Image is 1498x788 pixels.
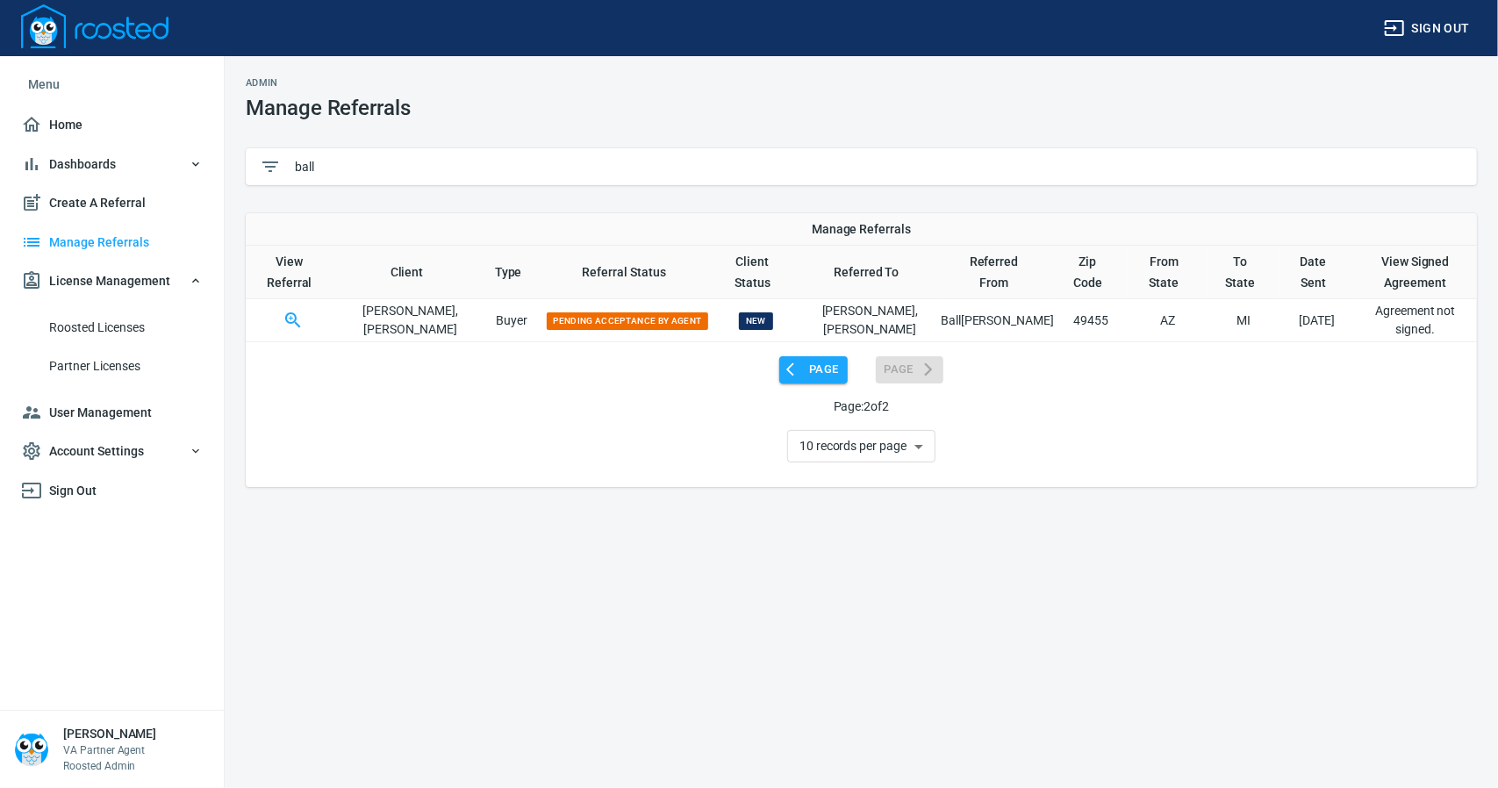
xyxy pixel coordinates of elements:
span: License Management [21,270,203,292]
span: Roosted Licenses [49,317,203,339]
td: AZ [1128,299,1207,342]
h1: Manage Referrals [246,96,411,120]
th: Toggle SortBy [1279,246,1354,299]
p: Page: 2 of 2 [246,398,1477,416]
button: License Management [14,261,210,301]
th: Toggle SortBy [1208,246,1280,299]
span: Create A Referral [21,192,203,214]
img: Person [14,732,49,767]
span: Sign Out [21,480,203,502]
a: Home [14,105,210,145]
button: Account Settings [14,432,210,471]
a: Roosted Licenses [14,308,210,347]
td: 49455 [1055,299,1128,342]
p: VA Partner Agent [63,742,156,758]
th: View Referral [246,246,340,299]
span: User Management [21,402,203,424]
li: Menu [14,63,210,105]
span: Account Settings [21,441,203,462]
th: Toggle SortBy [712,246,799,299]
p: [DATE] [1279,312,1354,330]
th: View Signed Agreement [1354,246,1477,299]
iframe: Chat [1423,709,1485,775]
td: MI [1208,299,1280,342]
th: Toggle SortBy [1055,246,1128,299]
th: Manage Referrals [246,213,1477,246]
span: Page [788,360,839,380]
p: [PERSON_NAME] , [PERSON_NAME] [799,302,940,339]
h2: Admin [246,77,411,89]
th: Toggle SortBy [543,246,713,299]
a: User Management [14,393,210,433]
span: Dashboards [21,154,203,176]
th: Toggle SortBy [1128,246,1207,299]
p: Roosted Admin [63,758,156,774]
a: Partner Licenses [14,347,210,386]
input: Type to Filter [295,154,1463,180]
span: Partner Licenses [49,355,203,377]
span: Sign out [1384,18,1470,39]
p: Agreement not signed. [1361,302,1470,339]
button: Page [779,356,848,383]
span: Home [21,114,203,136]
p: Ball [PERSON_NAME] [941,312,1055,330]
button: Dashboards [14,145,210,184]
th: Toggle SortBy [799,246,940,299]
a: Create A Referral [14,183,210,223]
a: Sign Out [14,471,210,511]
th: Toggle SortBy [941,246,1055,299]
span: New [739,312,773,330]
button: Sign out [1377,12,1477,45]
p: Buyer [481,312,543,330]
p: [PERSON_NAME] , [PERSON_NAME] [340,302,480,339]
span: Manage Referrals [21,232,203,254]
h6: [PERSON_NAME] [63,725,156,742]
th: Toggle SortBy [481,246,543,299]
img: Logo [21,4,168,48]
span: Pending Acceptance by Agent [547,312,709,330]
a: Manage Referrals [14,223,210,262]
th: Toggle SortBy [340,246,480,299]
